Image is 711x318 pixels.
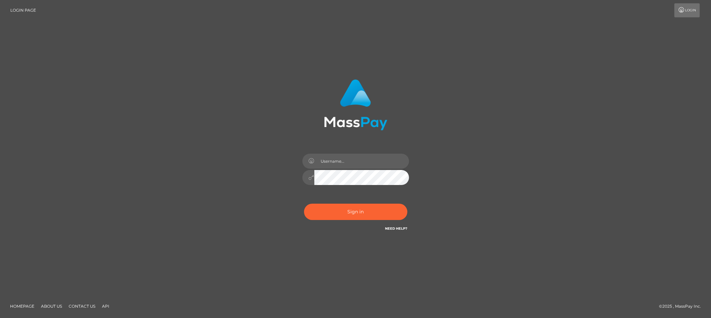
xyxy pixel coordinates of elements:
button: Sign in [304,204,407,220]
input: Username... [314,154,409,169]
div: © 2025 , MassPay Inc. [659,303,706,310]
a: Login Page [10,3,36,17]
img: MassPay Login [324,79,387,130]
a: About Us [38,301,65,311]
a: API [99,301,112,311]
a: Need Help? [385,226,407,231]
a: Homepage [7,301,37,311]
a: Contact Us [66,301,98,311]
a: Login [674,3,700,17]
